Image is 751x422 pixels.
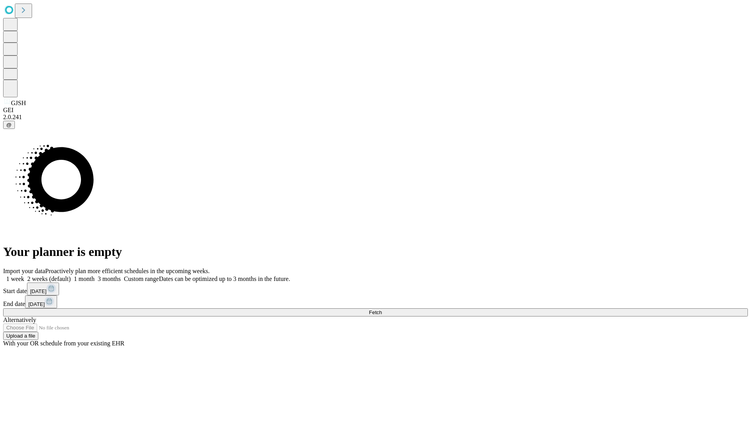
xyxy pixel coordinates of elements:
span: 1 week [6,275,24,282]
h1: Your planner is empty [3,245,748,259]
span: 2 weeks (default) [27,275,71,282]
button: [DATE] [27,283,59,295]
div: GEI [3,107,748,114]
button: Fetch [3,308,748,316]
span: GJSH [11,100,26,106]
div: Start date [3,283,748,295]
span: Alternatively [3,316,36,323]
button: Upload a file [3,332,38,340]
span: [DATE] [30,288,47,294]
span: [DATE] [28,301,45,307]
span: Proactively plan more efficient schedules in the upcoming weeks. [45,268,210,274]
span: Fetch [369,309,382,315]
span: Import your data [3,268,45,274]
span: @ [6,122,12,128]
button: [DATE] [25,295,57,308]
button: @ [3,121,15,129]
span: 1 month [74,275,95,282]
div: End date [3,295,748,308]
span: With your OR schedule from your existing EHR [3,340,124,347]
span: Dates can be optimized up to 3 months in the future. [159,275,290,282]
span: 3 months [98,275,121,282]
span: Custom range [124,275,159,282]
div: 2.0.241 [3,114,748,121]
